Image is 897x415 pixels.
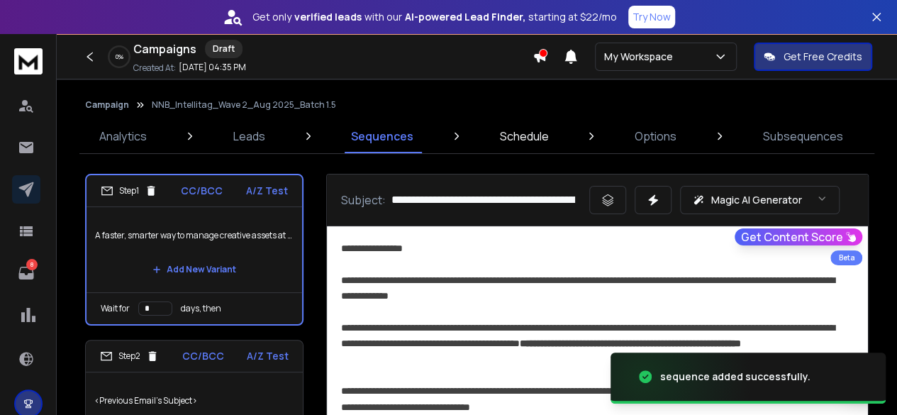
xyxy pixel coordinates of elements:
div: Step 1 [101,184,157,197]
strong: AI-powered Lead Finder, [405,10,525,24]
button: Get Content Score [735,228,862,245]
img: logo [14,48,43,74]
p: NNB_Intellitag_Wave 2_Aug 2025_Batch 1.5 [152,99,336,111]
strong: verified leads [294,10,362,24]
p: Wait for [101,303,130,314]
p: Analytics [99,128,147,145]
p: CC/BCC [181,184,223,198]
p: Sequences [351,128,413,145]
p: 8 [26,259,38,270]
button: Add New Variant [141,255,247,284]
p: Subject: [341,192,386,209]
button: Try Now [628,6,675,28]
p: days, then [181,303,221,314]
p: Subsequences [763,128,843,145]
p: My Workspace [604,50,679,64]
p: [DATE] 04:35 PM [179,62,246,73]
p: 0 % [116,52,123,61]
p: A/Z Test [246,184,288,198]
a: 8 [12,259,40,287]
button: Campaign [85,99,129,111]
p: CC/BCC [182,349,224,363]
button: Magic AI Generator [680,186,840,214]
a: Options [626,119,685,153]
div: Beta [830,250,862,265]
a: Sequences [342,119,422,153]
p: Get only with our starting at $22/mo [252,10,617,24]
div: sequence added successfully. [660,370,810,384]
p: Options [635,128,676,145]
p: Leads [233,128,265,145]
a: Schedule [491,119,557,153]
a: Analytics [91,119,155,153]
a: Subsequences [754,119,852,153]
div: Draft [205,40,243,58]
p: Try Now [633,10,671,24]
li: Step1CC/BCCA/Z TestA faster, smarter way to manage creative assets at {{companyName}}Add New Vari... [85,174,303,326]
p: Get Free Credits [784,50,862,64]
a: Leads [225,119,274,153]
button: Get Free Credits [754,43,872,71]
p: Magic AI Generator [711,193,801,207]
p: Created At: [133,62,176,74]
div: Step 2 [100,350,159,363]
p: A faster, smarter way to manage creative assets at {{companyName}} [95,216,294,255]
h1: Campaigns [133,40,196,57]
p: Schedule [500,128,549,145]
p: A/Z Test [247,349,289,363]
